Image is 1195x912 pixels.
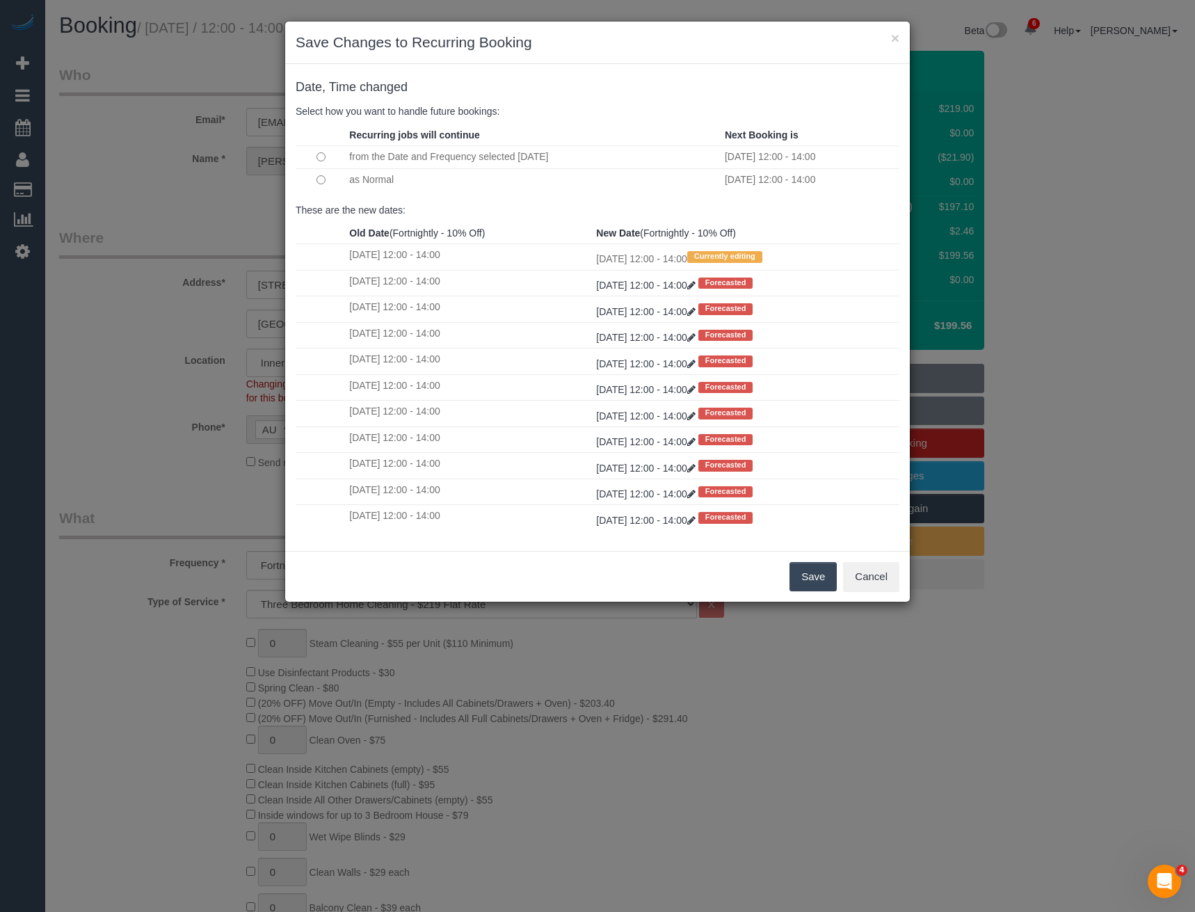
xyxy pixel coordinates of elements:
[346,244,593,270] td: [DATE] 12:00 - 14:00
[698,330,753,341] span: Forecasted
[843,562,899,591] button: Cancel
[349,129,479,141] strong: Recurring jobs will continue
[346,374,593,400] td: [DATE] 12:00 - 14:00
[698,355,753,367] span: Forecasted
[698,278,753,289] span: Forecasted
[891,31,899,45] button: ×
[1176,865,1187,876] span: 4
[346,270,593,296] td: [DATE] 12:00 - 14:00
[346,505,593,531] td: [DATE] 12:00 - 14:00
[698,382,753,393] span: Forecasted
[346,401,593,426] td: [DATE] 12:00 - 14:00
[596,332,698,343] a: [DATE] 12:00 - 14:00
[596,488,698,499] a: [DATE] 12:00 - 14:00
[789,562,837,591] button: Save
[346,296,593,322] td: [DATE] 12:00 - 14:00
[593,223,899,244] th: (Fortnightly - 10% Off)
[593,244,899,270] td: [DATE] 12:00 - 14:00
[687,251,762,262] span: Currently editing
[721,145,899,168] td: [DATE] 12:00 - 14:00
[596,410,698,422] a: [DATE] 12:00 - 14:00
[346,223,593,244] th: (Fortnightly - 10% Off)
[596,358,698,369] a: [DATE] 12:00 - 14:00
[296,104,899,118] p: Select how you want to handle future bookings:
[698,303,753,314] span: Forecasted
[698,486,753,497] span: Forecasted
[346,453,593,479] td: [DATE] 12:00 - 14:00
[596,463,698,474] a: [DATE] 12:00 - 14:00
[346,145,721,168] td: from the Date and Frequency selected [DATE]
[721,168,899,191] td: [DATE] 12:00 - 14:00
[349,227,390,239] strong: Old Date
[346,349,593,374] td: [DATE] 12:00 - 14:00
[296,32,899,53] h3: Save Changes to Recurring Booking
[346,426,593,452] td: [DATE] 12:00 - 14:00
[596,436,698,447] a: [DATE] 12:00 - 14:00
[596,384,698,395] a: [DATE] 12:00 - 14:00
[346,479,593,504] td: [DATE] 12:00 - 14:00
[596,515,698,526] a: [DATE] 12:00 - 14:00
[596,280,698,291] a: [DATE] 12:00 - 14:00
[1148,865,1181,898] iframe: Intercom live chat
[596,227,640,239] strong: New Date
[698,408,753,419] span: Forecasted
[296,81,899,95] h4: changed
[596,306,698,317] a: [DATE] 12:00 - 14:00
[346,322,593,348] td: [DATE] 12:00 - 14:00
[698,434,753,445] span: Forecasted
[698,460,753,471] span: Forecasted
[698,512,753,523] span: Forecasted
[296,80,356,94] span: Date, Time
[725,129,799,141] strong: Next Booking is
[346,168,721,191] td: as Normal
[296,203,899,217] p: These are the new dates:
